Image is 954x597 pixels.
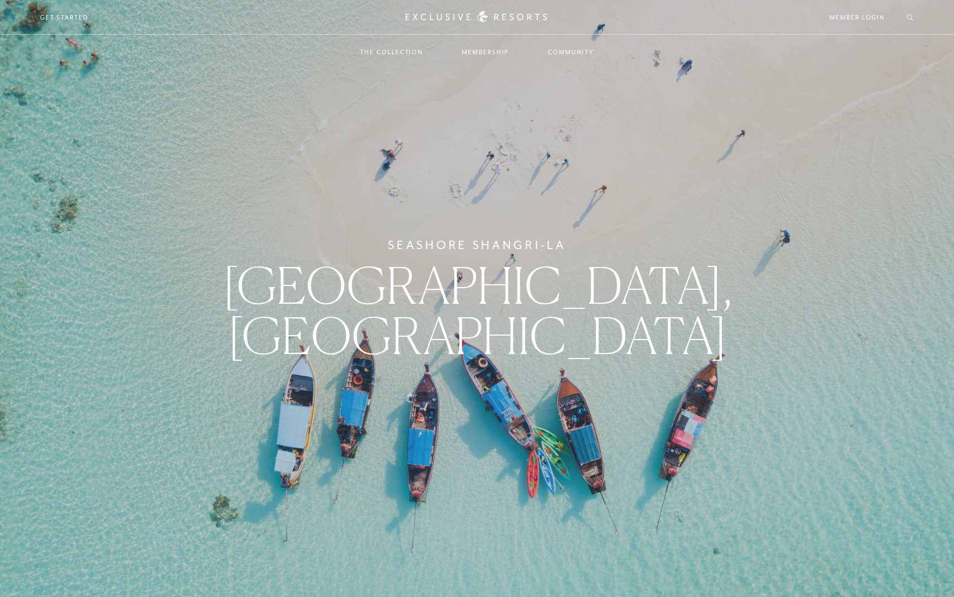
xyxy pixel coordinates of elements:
a: Get Started [40,12,89,22]
a: Community [537,36,605,68]
h6: Seashore Shangri-La [388,236,566,254]
a: Member Login [830,12,885,22]
a: The Collection [349,36,434,68]
span: [GEOGRAPHIC_DATA], [GEOGRAPHIC_DATA] [223,255,732,366]
a: Membership [451,36,520,68]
